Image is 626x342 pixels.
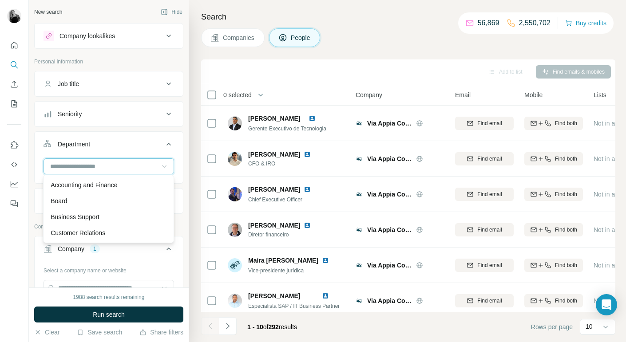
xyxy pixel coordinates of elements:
[477,297,502,305] span: Find email
[248,292,300,299] span: [PERSON_NAME]
[478,18,499,28] p: 56,869
[228,294,242,308] img: Avatar
[155,5,189,19] button: Hide
[58,140,90,149] div: Department
[477,261,502,269] span: Find email
[555,297,577,305] span: Find both
[228,223,242,237] img: Avatar
[35,103,183,125] button: Seniority
[248,197,302,203] span: Chief Executive Officer
[248,221,300,230] span: [PERSON_NAME]
[477,226,502,234] span: Find email
[34,328,59,337] button: Clear
[477,119,502,127] span: Find email
[248,126,326,132] span: Gerente Executivo de Tecnologia
[555,155,577,163] span: Find both
[59,31,115,40] div: Company lookalikes
[7,37,21,53] button: Quick start
[477,190,502,198] span: Find email
[519,18,551,28] p: 2,550,702
[247,323,297,330] span: results
[555,261,577,269] span: Find both
[367,190,412,199] span: Via Appia Concessões
[455,259,514,272] button: Find email
[356,90,382,99] span: Company
[35,134,183,158] button: Department
[367,296,412,305] span: Via Appia Concessões
[555,119,577,127] span: Find both
[367,261,412,270] span: Via Appia Concessões
[263,323,269,330] span: of
[455,117,514,130] button: Find email
[223,90,252,99] span: 0 selected
[51,228,105,237] p: Customer Relations
[594,226,624,233] span: Not in a list
[73,293,145,301] div: 1988 search results remaining
[367,225,412,234] span: Via Appia Concessões
[594,120,624,127] span: Not in a list
[228,116,242,130] img: Avatar
[594,90,606,99] span: Lists
[34,307,183,322] button: Run search
[322,257,329,264] img: LinkedIn logo
[356,226,363,233] img: Logo of Via Appia Concessões
[356,297,363,304] img: Logo of Via Appia Concessões
[586,322,593,331] p: 10
[367,119,412,128] span: Via Appia Concessões
[7,9,21,23] img: Avatar
[228,258,242,272] img: Avatar
[455,223,514,236] button: Find email
[322,292,329,299] img: LinkedIn logo
[7,176,21,192] button: Dashboard
[7,76,21,92] button: Enrich CSV
[367,154,412,163] span: Via Appia Concessões
[44,263,174,275] div: Select a company name or website
[201,11,615,23] h4: Search
[228,152,242,166] img: Avatar
[565,17,606,29] button: Buy credits
[90,245,100,253] div: 1
[455,90,471,99] span: Email
[555,190,577,198] span: Find both
[34,223,183,231] p: Company information
[524,223,583,236] button: Find both
[524,117,583,130] button: Find both
[7,196,21,212] button: Feedback
[455,152,514,165] button: Find email
[309,115,316,122] img: LinkedIn logo
[356,120,363,127] img: Logo of Via Appia Concessões
[35,190,183,212] button: Personal location
[596,294,617,315] div: Open Intercom Messenger
[455,294,514,307] button: Find email
[248,257,318,264] span: Maíra [PERSON_NAME]
[139,328,183,337] button: Share filters
[248,151,300,158] span: [PERSON_NAME]
[93,310,125,319] span: Run search
[248,303,340,309] span: Especialista SAP / IT Business Partner
[248,231,321,239] span: Diretor financeiro
[531,322,573,331] span: Rows per page
[248,186,300,193] span: [PERSON_NAME]
[247,323,263,330] span: 1 - 10
[51,181,117,189] p: Accounting and Finance
[34,8,62,16] div: New search
[7,57,21,73] button: Search
[594,262,624,269] span: Not in a list
[58,244,84,253] div: Company
[304,186,311,193] img: LinkedIn logo
[35,238,183,263] button: Company1
[594,191,624,198] span: Not in a list
[228,187,242,201] img: Avatar
[356,191,363,198] img: Logo of Via Appia Concessões
[291,33,311,42] span: People
[58,110,82,118] div: Seniority
[58,79,79,88] div: Job title
[455,188,514,201] button: Find email
[304,151,311,158] img: LinkedIn logo
[51,212,99,221] p: Business Support
[524,90,543,99] span: Mobile
[524,152,583,165] button: Find both
[524,188,583,201] button: Find both
[7,96,21,112] button: My lists
[248,267,304,274] span: Vice-presidente jurídica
